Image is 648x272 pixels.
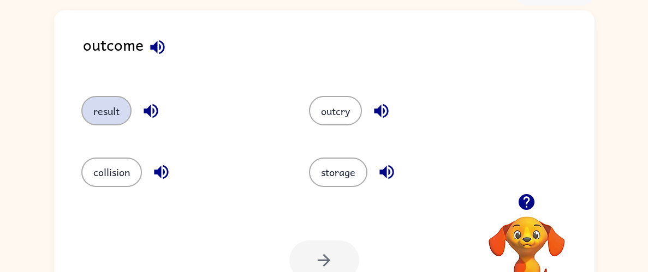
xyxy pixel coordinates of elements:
[83,32,595,74] div: outcome
[81,158,142,187] button: collision
[309,158,367,187] button: storage
[309,96,362,125] button: outcry
[81,96,132,125] button: result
